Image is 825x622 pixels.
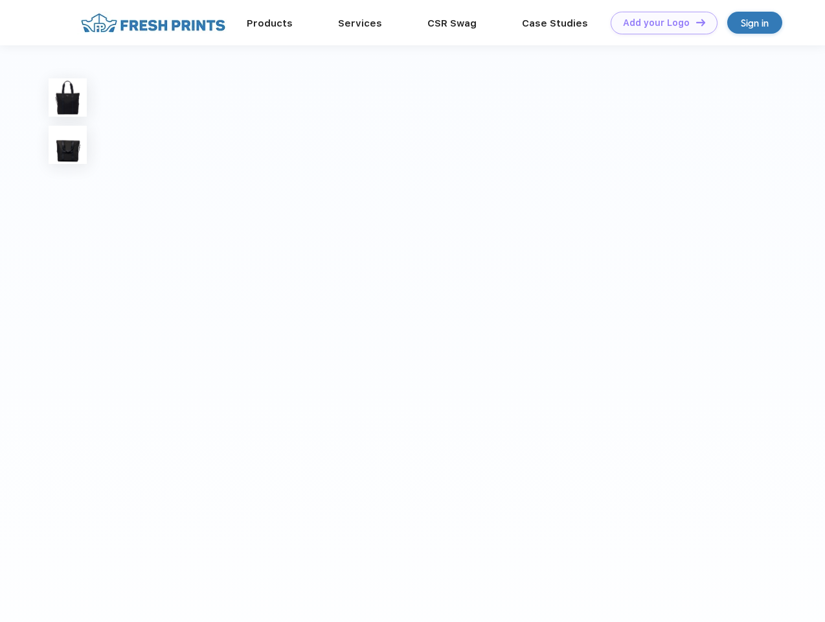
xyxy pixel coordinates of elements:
img: DT [696,19,705,26]
a: Products [247,17,293,29]
img: fo%20logo%202.webp [77,12,229,34]
div: Sign in [741,16,769,30]
div: Add your Logo [623,17,690,29]
a: Sign in [727,12,782,34]
img: func=resize&h=100 [49,78,87,117]
img: func=resize&h=100 [49,126,87,164]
